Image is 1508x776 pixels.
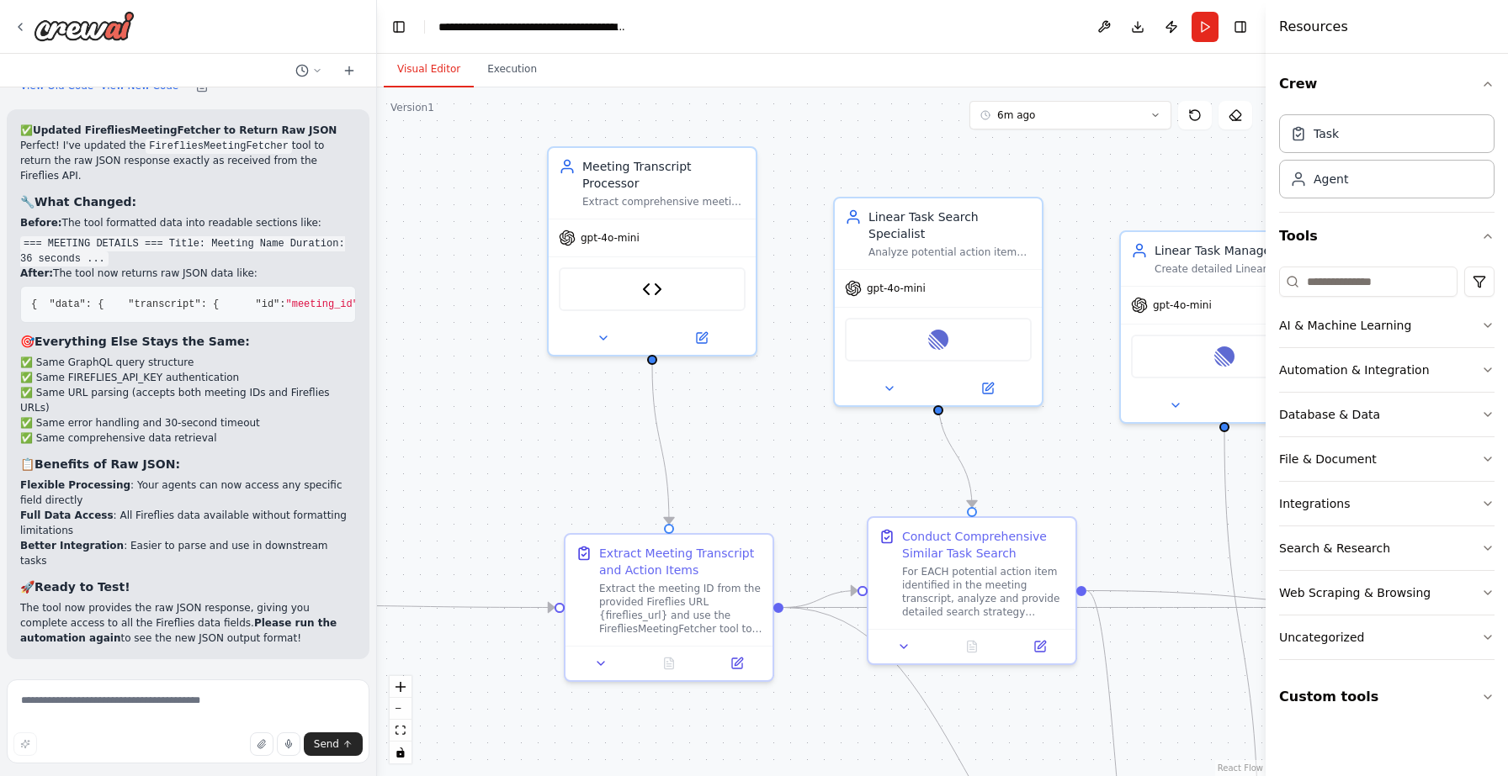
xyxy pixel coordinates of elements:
[280,597,555,616] g: Edge from triggers to b4c4a9d0-7542-47ec-a5ee-6874f6312a25
[390,101,434,114] div: Version 1
[279,298,285,310] span: :
[128,298,200,310] span: "transcript"
[1279,495,1350,512] div: Integrations
[277,732,300,756] button: Click to speak your automation idea
[833,197,1043,407] div: Linear Task Search SpecialistAnalyze potential action items from the meeting transcript and provi...
[286,298,358,310] span: "meeting_id"
[1279,540,1390,557] div: Search & Research
[50,298,86,310] span: "data"
[20,385,356,415] li: ✅ Same URL parsing (accepts both meeting IDs and Fireflies URLs)
[20,370,356,385] li: ✅ Same FIREFLIES_API_KEY authentication
[20,193,356,210] h3: 🔧
[1279,673,1495,721] button: Custom tools
[1229,15,1252,39] button: Hide right sidebar
[564,533,774,682] div: Extract Meeting Transcript and Action ItemsExtract the meeting ID from the provided Fireflies URL...
[390,698,412,720] button: zoom out
[1086,583,1438,616] g: Edge from 3451bee0-4ed2-4d81-ad3c-50c7aac2da67 to 64dc75eb-c05d-4517-ad90-71ff96da3ff4
[997,108,1035,122] span: 6m ago
[20,236,345,267] code: === MEETING DETAILS === Title: Meeting Name Duration: 36 seconds ...
[1279,304,1495,347] button: AI & Machine Learning
[20,600,356,646] p: The tool now provides the raw JSON response, giving you complete access to all the Fireflies data...
[644,365,677,524] g: Edge from aa15b5c3-a966-40de-b9b9-f21135264157 to b4c4a9d0-7542-47ec-a5ee-6874f6312a25
[256,298,280,310] span: "id"
[928,330,948,350] img: Linear
[1226,395,1321,415] button: Open in side panel
[20,508,356,538] li: : All Fireflies data available without formatting limitations
[1279,61,1495,108] button: Crew
[20,267,53,279] strong: After:
[902,528,1065,562] div: Conduct Comprehensive Similar Task Search
[1279,571,1495,615] button: Web Scraping & Browsing
[1279,451,1377,467] div: File & Document
[1279,348,1495,392] button: Automation & Integration
[1155,242,1318,259] div: Linear Task Manager
[314,737,339,751] span: Send
[289,61,329,81] button: Switch to previous chat
[1279,317,1411,334] div: AI & Machine Learning
[384,52,474,87] button: Visual Editor
[34,11,135,41] img: Logo
[86,298,104,310] span: : {
[20,355,356,370] li: ✅ Same GraphQL query structure
[1279,526,1495,570] button: Search & Research
[20,138,356,183] p: Perfect! I've updated the tool to return the raw JSON response exactly as received from the Firef...
[1279,108,1495,212] div: Crew
[1279,213,1495,260] button: Tools
[35,457,180,471] strong: Benefits of Raw JSON:
[1279,615,1495,659] button: Uncategorized
[599,582,762,636] div: Extract the meeting ID from the provided Fireflies URL {fireflies_url} and use the FirefliesMeeti...
[783,583,858,616] g: Edge from b4c4a9d0-7542-47ec-a5ee-6874f6312a25 to 3451bee0-4ed2-4d81-ad3c-50c7aac2da67
[708,653,766,673] button: Open in side panel
[201,298,220,310] span: : {
[31,298,37,310] span: {
[20,578,356,595] h3: 🚀
[20,479,130,491] strong: Flexible Processing
[867,516,1077,665] div: Conduct Comprehensive Similar Task SearchFor EACH potential action item identified in the meeting...
[1279,584,1431,601] div: Web Scraping & Browsing
[35,580,130,594] strong: Ready to Test!
[1214,346,1235,367] img: Linear
[868,245,1032,259] div: Analyze potential action items from the meeting transcript and provide comprehensive search strat...
[20,215,356,230] p: The tool formatted data into readable sections like:
[1279,260,1495,673] div: Tools
[1279,17,1348,37] h4: Resources
[1279,362,1430,378] div: Automation & Integration
[20,430,356,446] li: ✅ Same comprehensive data retrieval
[390,676,412,763] div: React Flow controls
[33,124,337,136] strong: Updated FirefliesMeetingFetcher to Return Raw JSON
[20,123,356,138] h2: ✅
[1279,393,1495,436] button: Database & Data
[1314,125,1339,142] div: Task
[930,399,980,507] g: Edge from 4337f7c0-6374-44fc-99fa-b5d8a0ac3b79 to 3451bee0-4ed2-4d81-ad3c-50c7aac2da67
[20,415,356,430] li: ✅ Same error handling and 30-second timeout
[654,328,749,348] button: Open in side panel
[20,540,124,552] strong: Better Integration
[146,139,292,154] code: FirefliesMeetingFetcher
[474,52,550,87] button: Execution
[642,279,662,299] img: Fireflies Meeting Fetcher
[547,146,757,356] div: Meeting Transcript ProcessorExtract comprehensive meeting data and action items from the Fireflie...
[969,101,1171,129] button: 6m ago
[783,599,1438,616] g: Edge from b4c4a9d0-7542-47ec-a5ee-6874f6312a25 to 64dc75eb-c05d-4517-ad90-71ff96da3ff4
[1119,230,1330,424] div: Linear Task ManagerCreate detailed Linear task specifications following universal task creation r...
[582,195,746,209] div: Extract comprehensive meeting data and action items from the Fireflies meeting URL {fireflies_url...
[304,732,363,756] button: Send
[634,653,705,673] button: No output available
[1153,298,1212,312] span: gpt-4o-mini
[20,478,356,508] li: : Your agents can now access any specific field directly
[1155,262,1318,276] div: Create detailed Linear task specifications following universal task creation rules. Generate comp...
[20,266,356,281] p: The tool now returns raw JSON data like:
[902,565,1065,619] div: For EACH potential action item identified in the meeting transcript, analyze and provide detailed...
[13,732,37,756] button: Improve this prompt
[1279,629,1364,646] div: Uncategorized
[20,538,356,568] li: : Easier to parse and use in downstream tasks
[1279,406,1380,423] div: Database & Data
[438,18,628,35] nav: breadcrumb
[387,15,411,39] button: Hide left sidebar
[868,209,1032,242] div: Linear Task Search Specialist
[582,158,746,192] div: Meeting Transcript Processor
[937,636,1008,657] button: No output available
[1279,437,1495,481] button: File & Document
[20,217,62,229] strong: Before:
[20,456,356,472] h3: 📋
